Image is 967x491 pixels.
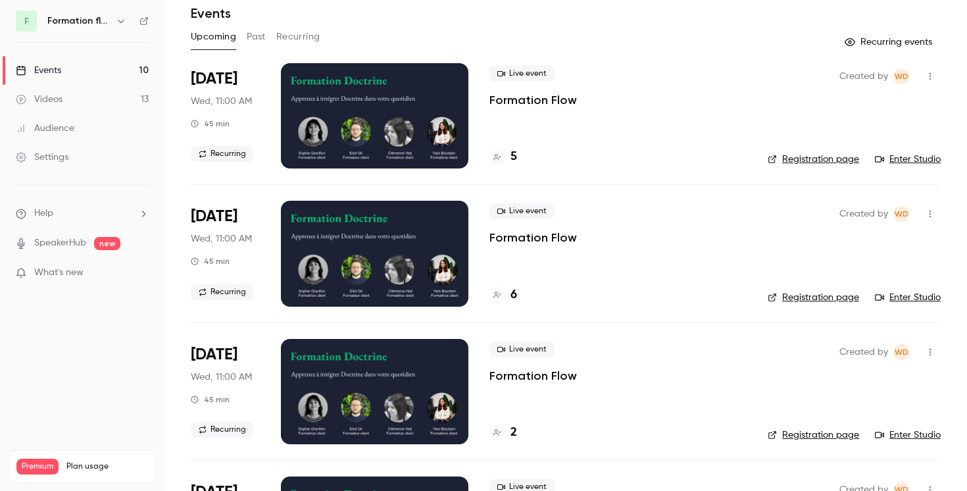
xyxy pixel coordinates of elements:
span: What's new [34,266,84,280]
span: Premium [16,459,59,475]
span: Recurring [191,284,254,300]
span: new [94,237,120,250]
div: 45 min [191,256,230,267]
h6: Formation flow [47,14,111,28]
span: WD [895,206,908,222]
span: Live event [489,66,555,82]
span: [DATE] [191,206,237,227]
button: Upcoming [191,26,236,47]
span: Live event [489,342,555,357]
span: Created by [839,344,888,360]
a: Formation Flow [489,368,577,384]
div: Oct 15 Wed, 11:00 AM (Europe/Paris) [191,63,260,168]
span: Help [34,207,53,220]
span: Recurring [191,422,254,438]
span: WD [895,344,908,360]
h4: 6 [510,286,517,304]
span: Wed, 11:00 AM [191,371,252,384]
div: 45 min [191,118,230,129]
div: Audience [16,122,74,135]
a: Formation Flow [489,92,577,108]
span: Recurring [191,146,254,162]
span: Webinar Doctrine [893,344,909,360]
span: Webinar Doctrine [893,68,909,84]
div: Oct 29 Wed, 11:00 AM (Europe/Paris) [191,339,260,444]
a: 2 [489,424,517,442]
a: Formation Flow [489,230,577,245]
span: Webinar Doctrine [893,206,909,222]
h1: Events [191,5,231,21]
span: Created by [839,206,888,222]
a: Registration page [768,291,859,304]
span: [DATE] [191,344,237,365]
a: SpeakerHub [34,236,86,250]
span: Created by [839,68,888,84]
span: Live event [489,203,555,219]
span: Plan usage [66,461,148,472]
a: 6 [489,286,517,304]
button: Recurring events [839,32,941,53]
a: Enter Studio [875,291,941,304]
a: Registration page [768,428,859,442]
span: Wed, 11:00 AM [191,232,252,245]
button: Past [247,26,266,47]
span: F [24,14,29,28]
a: Enter Studio [875,153,941,166]
div: Videos [16,93,62,106]
iframe: Noticeable Trigger [133,267,149,279]
div: Events [16,64,61,77]
span: WD [895,68,908,84]
a: Enter Studio [875,428,941,442]
h4: 5 [510,148,517,166]
div: Oct 22 Wed, 11:00 AM (Europe/Paris) [191,201,260,306]
button: Recurring [276,26,320,47]
a: Registration page [768,153,859,166]
div: 45 min [191,394,230,405]
div: Settings [16,151,68,164]
li: help-dropdown-opener [16,207,149,220]
span: Wed, 11:00 AM [191,95,252,108]
span: [DATE] [191,68,237,90]
h4: 2 [510,424,517,442]
a: 5 [489,148,517,166]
